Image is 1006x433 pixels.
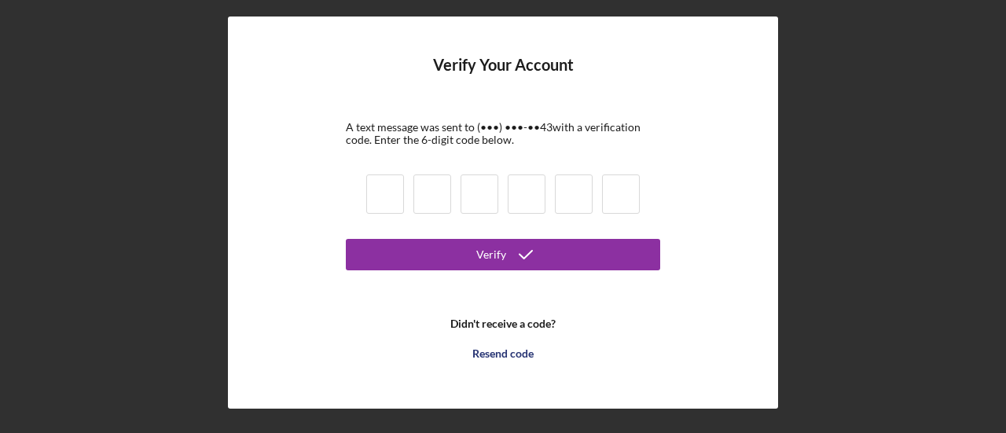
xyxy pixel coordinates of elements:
[472,338,534,369] div: Resend code
[450,317,556,330] b: Didn't receive a code?
[346,338,660,369] button: Resend code
[476,239,506,270] div: Verify
[433,56,574,97] h4: Verify Your Account
[346,121,660,146] div: A text message was sent to (•••) •••-•• 43 with a verification code. Enter the 6-digit code below.
[346,239,660,270] button: Verify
